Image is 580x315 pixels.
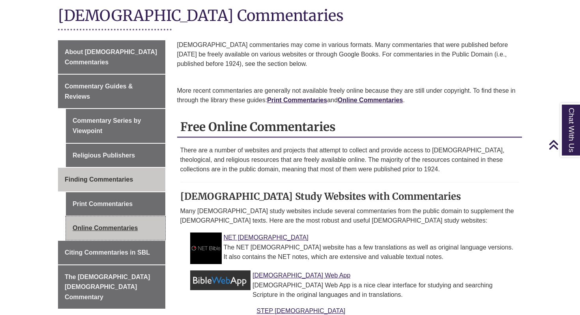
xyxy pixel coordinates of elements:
[548,139,578,150] a: Back to Top
[267,97,327,103] a: Print Commentaries
[66,192,165,216] a: Print Commentaries
[58,265,165,309] a: The [DEMOGRAPHIC_DATA] [DEMOGRAPHIC_DATA] Commentary
[65,176,133,183] span: Finding Commentaries
[65,49,157,66] span: About [DEMOGRAPHIC_DATA] Commentaries
[256,307,345,314] a: Link to STEP Bible STEP [DEMOGRAPHIC_DATA]
[65,249,150,256] span: Citing Commentaries in SBL
[196,243,516,262] div: The NET [DEMOGRAPHIC_DATA] website has a few translations as well as original language versions. ...
[65,83,133,100] span: Commentary Guides & Reviews
[177,117,522,138] h2: Free Online Commentaries
[66,144,165,167] a: Religious Publishers
[58,168,165,191] a: Finding Commentaries
[58,40,165,74] a: About [DEMOGRAPHIC_DATA] Commentaries
[196,281,516,300] div: [DEMOGRAPHIC_DATA] Web App is a nice clear interface for studying and searching Scripture in the ...
[177,40,522,69] p: [DEMOGRAPHIC_DATA] commentaries may come in various formats. Many commentaries that were publishe...
[224,234,309,241] a: Link to NET Bible NET [DEMOGRAPHIC_DATA]
[190,270,251,290] img: Link to Bible Web App
[338,97,403,103] a: Online Commentaries
[66,216,165,240] a: Online Commentaries
[58,75,165,108] a: Commentary Guides & Reviews
[180,206,519,225] p: Many [DEMOGRAPHIC_DATA] study websites include several commentaries from the public domain to sup...
[65,274,150,300] span: The [DEMOGRAPHIC_DATA] [DEMOGRAPHIC_DATA] Commentary
[180,146,519,174] p: There are a number of websites and projects that attempt to collect and provide access to [DEMOGR...
[253,272,350,279] a: Link to Bible Web App [DEMOGRAPHIC_DATA] Web App
[66,109,165,142] a: Commentary Series by Viewpoint
[58,40,165,309] div: Guide Page Menu
[58,6,522,27] h1: [DEMOGRAPHIC_DATA] Commentaries
[180,190,461,202] strong: [DEMOGRAPHIC_DATA] Study Websites with Commentaries
[190,232,222,264] img: Link to NET Bible
[177,86,522,105] p: More recent commentaries are generally not available freely online because they are still under c...
[58,241,165,264] a: Citing Commentaries in SBL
